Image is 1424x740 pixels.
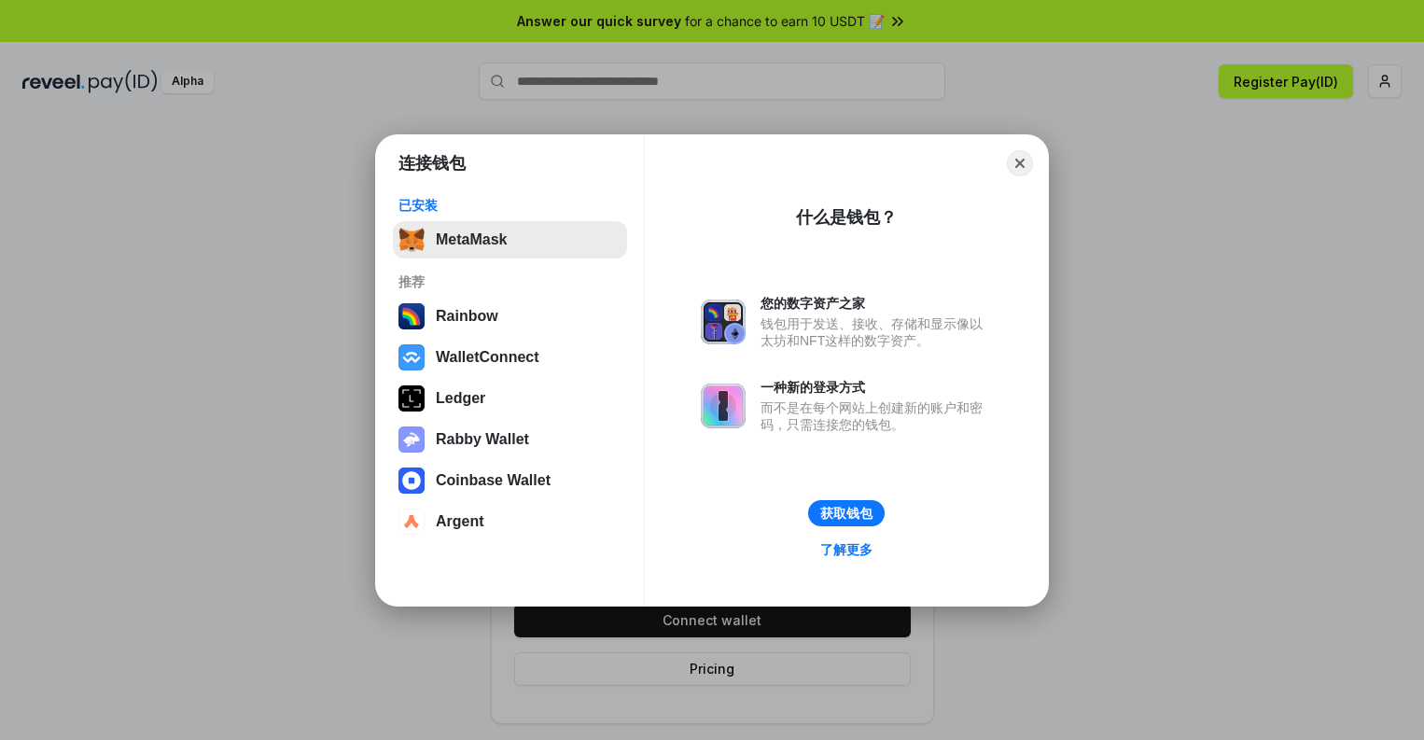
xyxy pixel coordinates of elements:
div: 而不是在每个网站上创建新的账户和密码，只需连接您的钱包。 [761,399,992,433]
button: WalletConnect [393,339,627,376]
img: svg+xml,%3Csvg%20xmlns%3D%22http%3A%2F%2Fwww.w3.org%2F2000%2Fsvg%22%20width%3D%2228%22%20height%3... [398,385,425,412]
div: WalletConnect [436,349,539,366]
img: svg+xml,%3Csvg%20width%3D%2228%22%20height%3D%2228%22%20viewBox%3D%220%200%2028%2028%22%20fill%3D... [398,509,425,535]
div: Rabby Wallet [436,431,529,448]
button: 获取钱包 [808,500,885,526]
img: svg+xml,%3Csvg%20xmlns%3D%22http%3A%2F%2Fwww.w3.org%2F2000%2Fsvg%22%20fill%3D%22none%22%20viewBox... [701,300,746,344]
button: Ledger [393,380,627,417]
div: 获取钱包 [820,505,873,522]
button: Coinbase Wallet [393,462,627,499]
img: svg+xml,%3Csvg%20width%3D%22120%22%20height%3D%22120%22%20viewBox%3D%220%200%20120%20120%22%20fil... [398,303,425,329]
button: Argent [393,503,627,540]
div: Argent [436,513,484,530]
div: 已安装 [398,197,621,214]
img: svg+xml,%3Csvg%20fill%3D%22none%22%20height%3D%2233%22%20viewBox%3D%220%200%2035%2033%22%20width%... [398,227,425,253]
img: svg+xml,%3Csvg%20xmlns%3D%22http%3A%2F%2Fwww.w3.org%2F2000%2Fsvg%22%20fill%3D%22none%22%20viewBox... [398,426,425,453]
button: Close [1007,150,1033,176]
div: Coinbase Wallet [436,472,551,489]
div: 推荐 [398,273,621,290]
button: MetaMask [393,221,627,258]
div: 一种新的登录方式 [761,379,992,396]
div: 了解更多 [820,541,873,558]
div: 您的数字资产之家 [761,295,992,312]
img: svg+xml,%3Csvg%20width%3D%2228%22%20height%3D%2228%22%20viewBox%3D%220%200%2028%2028%22%20fill%3D... [398,468,425,494]
img: svg+xml,%3Csvg%20width%3D%2228%22%20height%3D%2228%22%20viewBox%3D%220%200%2028%2028%22%20fill%3D... [398,344,425,370]
img: svg+xml,%3Csvg%20xmlns%3D%22http%3A%2F%2Fwww.w3.org%2F2000%2Fsvg%22%20fill%3D%22none%22%20viewBox... [701,384,746,428]
a: 了解更多 [809,538,884,562]
div: MetaMask [436,231,507,248]
div: Rainbow [436,308,498,325]
div: 钱包用于发送、接收、存储和显示像以太坊和NFT这样的数字资产。 [761,315,992,349]
div: 什么是钱包？ [796,206,897,229]
button: Rabby Wallet [393,421,627,458]
h1: 连接钱包 [398,152,466,175]
div: Ledger [436,390,485,407]
button: Rainbow [393,298,627,335]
